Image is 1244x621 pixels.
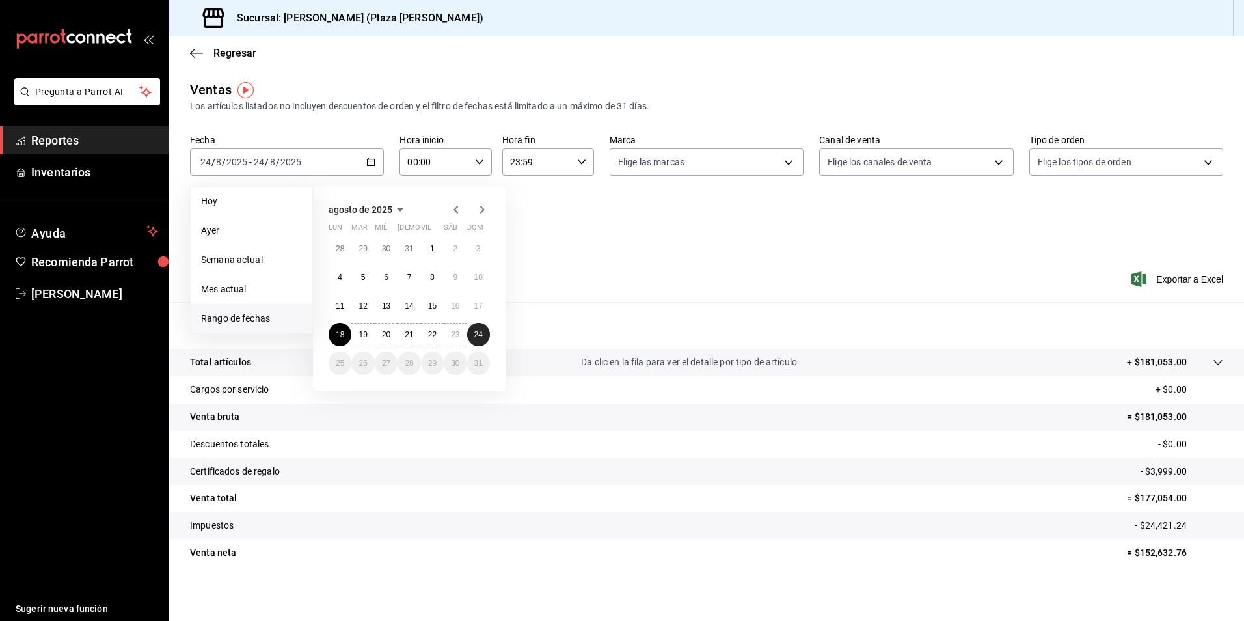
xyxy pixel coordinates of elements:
[405,301,413,310] abbr: 14 de agosto de 2025
[828,156,932,169] span: Elige los canales de venta
[1158,437,1223,451] p: - $0.00
[269,157,276,167] input: --
[1141,465,1223,478] p: - $3,999.00
[201,253,302,267] span: Semana actual
[358,330,367,339] abbr: 19 de agosto de 2025
[265,157,269,167] span: /
[421,323,444,346] button: 22 de agosto de 2025
[190,383,269,396] p: Cargos por servicio
[190,546,236,560] p: Venta neta
[421,237,444,260] button: 1 de agosto de 2025
[226,157,248,167] input: ----
[453,273,457,282] abbr: 9 de agosto de 2025
[467,352,490,375] button: 31 de agosto de 2025
[351,237,374,260] button: 29 de julio de 2025
[819,135,1013,145] label: Canal de venta
[375,223,387,237] abbr: miércoles
[351,294,374,318] button: 12 de agosto de 2025
[190,318,1223,333] p: Resumen
[405,244,413,253] abbr: 31 de julio de 2025
[399,135,491,145] label: Hora inicio
[467,323,490,346] button: 24 de agosto de 2025
[581,355,797,369] p: Da clic en la fila para ver el detalle por tipo de artículo
[1135,519,1223,532] p: - $24,421.24
[31,131,158,149] span: Reportes
[474,273,483,282] abbr: 10 de agosto de 2025
[201,283,302,296] span: Mes actual
[502,135,594,145] label: Hora fin
[451,330,459,339] abbr: 23 de agosto de 2025
[213,47,256,59] span: Regresar
[190,47,256,59] button: Regresar
[35,85,140,99] span: Pregunta a Parrot AI
[280,157,302,167] input: ----
[398,352,420,375] button: 28 de agosto de 2025
[421,223,431,237] abbr: viernes
[451,301,459,310] abbr: 16 de agosto de 2025
[375,323,398,346] button: 20 de agosto de 2025
[382,244,390,253] abbr: 30 de julio de 2025
[382,359,390,368] abbr: 27 de agosto de 2025
[398,266,420,289] button: 7 de agosto de 2025
[253,157,265,167] input: --
[201,224,302,238] span: Ayer
[444,352,466,375] button: 30 de agosto de 2025
[382,330,390,339] abbr: 20 de agosto de 2025
[444,266,466,289] button: 9 de agosto de 2025
[421,266,444,289] button: 8 de agosto de 2025
[405,359,413,368] abbr: 28 de agosto de 2025
[9,94,160,108] a: Pregunta a Parrot AI
[190,519,234,532] p: Impuestos
[428,359,437,368] abbr: 29 de agosto de 2025
[16,602,158,616] span: Sugerir nueva función
[329,237,351,260] button: 28 de julio de 2025
[329,202,408,217] button: agosto de 2025
[618,156,684,169] span: Elige las marcas
[351,266,374,289] button: 5 de agosto de 2025
[1127,546,1223,560] p: = $152,632.76
[329,223,342,237] abbr: lunes
[1127,491,1223,505] p: = $177,054.00
[351,223,367,237] abbr: martes
[467,294,490,318] button: 17 de agosto de 2025
[215,157,222,167] input: --
[351,352,374,375] button: 26 de agosto de 2025
[1127,355,1187,369] p: + $181,053.00
[329,294,351,318] button: 11 de agosto de 2025
[31,163,158,181] span: Inventarios
[610,135,804,145] label: Marca
[474,330,483,339] abbr: 24 de agosto de 2025
[211,157,215,167] span: /
[336,244,344,253] abbr: 28 de julio de 2025
[467,237,490,260] button: 3 de agosto de 2025
[451,359,459,368] abbr: 30 de agosto de 2025
[190,437,269,451] p: Descuentos totales
[375,237,398,260] button: 30 de julio de 2025
[190,100,1223,113] div: Los artículos listados no incluyen descuentos de orden y el filtro de fechas está limitado a un m...
[428,330,437,339] abbr: 22 de agosto de 2025
[31,285,158,303] span: [PERSON_NAME]
[453,244,457,253] abbr: 2 de agosto de 2025
[351,323,374,346] button: 19 de agosto de 2025
[329,323,351,346] button: 18 de agosto de 2025
[226,10,483,26] h3: Sucursal: [PERSON_NAME] (Plaza [PERSON_NAME])
[201,312,302,325] span: Rango de fechas
[444,323,466,346] button: 23 de agosto de 2025
[190,410,239,424] p: Venta bruta
[444,294,466,318] button: 16 de agosto de 2025
[398,223,474,237] abbr: jueves
[467,223,483,237] abbr: domingo
[190,135,384,145] label: Fecha
[382,301,390,310] abbr: 13 de agosto de 2025
[405,330,413,339] abbr: 21 de agosto de 2025
[1156,383,1223,396] p: + $0.00
[1134,271,1223,287] button: Exportar a Excel
[358,359,367,368] abbr: 26 de agosto de 2025
[384,273,388,282] abbr: 6 de agosto de 2025
[358,244,367,253] abbr: 29 de julio de 2025
[476,244,481,253] abbr: 3 de agosto de 2025
[398,294,420,318] button: 14 de agosto de 2025
[143,34,154,44] button: open_drawer_menu
[31,223,141,239] span: Ayuda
